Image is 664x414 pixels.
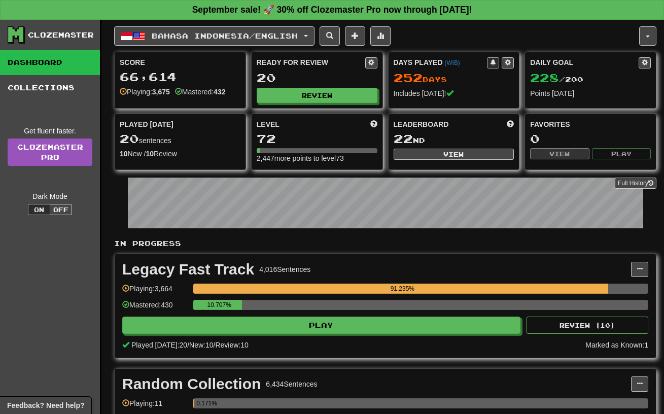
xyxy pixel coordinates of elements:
div: Score [120,57,240,67]
button: Review (10) [527,317,648,334]
div: Playing: [120,87,170,97]
div: Dark Mode [8,191,92,201]
div: 20 [257,72,377,84]
div: Mastered: 430 [122,300,188,317]
div: 0 [530,132,651,145]
div: 66,614 [120,71,240,83]
button: Off [50,204,72,215]
span: / [187,341,189,349]
div: 72 [257,132,377,145]
a: ClozemasterPro [8,139,92,166]
strong: 10 [146,150,154,158]
button: View [530,148,589,159]
div: Mastered: [175,87,226,97]
div: Favorites [530,119,651,129]
button: Play [122,317,520,334]
div: Clozemaster [28,30,94,40]
a: (WIB) [444,59,460,66]
button: Review [257,88,377,103]
div: New / Review [120,149,240,159]
div: 2,447 more points to level 73 [257,153,377,163]
span: Open feedback widget [7,400,84,410]
button: On [28,204,50,215]
button: Play [592,148,651,159]
div: 91.235% [196,284,608,294]
span: / 200 [530,75,583,84]
div: nd [394,132,514,146]
span: Played [DATE] [120,119,173,129]
div: Legacy Fast Track [122,262,254,277]
span: 22 [394,131,413,146]
div: 6,434 Sentences [266,379,317,389]
p: In Progress [114,238,656,249]
button: View [394,149,514,160]
button: More stats [370,26,391,46]
span: Played [DATE]: 20 [131,341,187,349]
strong: 432 [214,88,225,96]
span: 20 [120,131,139,146]
div: Daily Goal [530,57,639,68]
button: Search sentences [320,26,340,46]
div: Random Collection [122,376,261,392]
div: Day s [394,72,514,85]
span: Bahasa Indonesia / English [152,31,298,40]
div: Includes [DATE]! [394,88,514,98]
div: Days Played [394,57,487,67]
span: Level [257,119,279,129]
button: Add sentence to collection [345,26,365,46]
button: Bahasa Indonesia/English [114,26,314,46]
div: 10.707% [196,300,242,310]
div: Playing: 3,664 [122,284,188,300]
div: Marked as Known: 1 [585,340,648,350]
strong: 3,675 [152,88,170,96]
span: 252 [394,71,423,85]
span: New: 10 [189,341,213,349]
div: Ready for Review [257,57,365,67]
span: 228 [530,71,559,85]
button: Full History [615,178,656,189]
span: / [214,341,216,349]
div: Get fluent faster. [8,126,92,136]
div: Points [DATE] [530,88,651,98]
span: This week in points, UTC [507,119,514,129]
div: sentences [120,132,240,146]
div: 4,016 Sentences [259,264,310,274]
strong: 10 [120,150,128,158]
span: Score more points to level up [370,119,377,129]
span: Review: 10 [215,341,248,349]
strong: September sale! 🚀 30% off Clozemaster Pro now through [DATE]! [192,5,472,15]
span: Leaderboard [394,119,449,129]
